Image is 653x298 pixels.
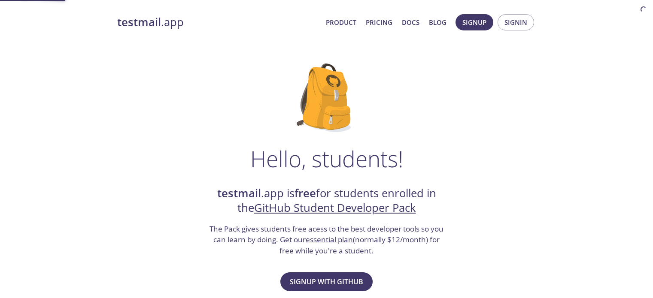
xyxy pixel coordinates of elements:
[254,200,416,215] a: GitHub Student Developer Pack
[326,17,356,28] a: Product
[504,17,527,28] span: Signin
[429,17,446,28] a: Blog
[366,17,392,28] a: Pricing
[462,17,486,28] span: Signup
[306,235,353,244] a: essential plan
[117,15,161,30] strong: testmail
[250,146,403,172] h1: Hello, students!
[117,15,319,30] a: testmail.app
[295,186,316,201] strong: free
[217,186,261,201] strong: testmail
[290,276,363,288] span: Signup with GitHub
[280,272,373,291] button: Signup with GitHub
[456,14,493,30] button: Signup
[297,63,356,132] img: github-student-backpack.png
[402,17,419,28] a: Docs
[209,223,445,256] h3: The Pack gives students free acess to the best developer tools so you can learn by doing. Get our...
[209,186,445,216] h2: .app is for students enrolled in the
[498,14,534,30] button: Signin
